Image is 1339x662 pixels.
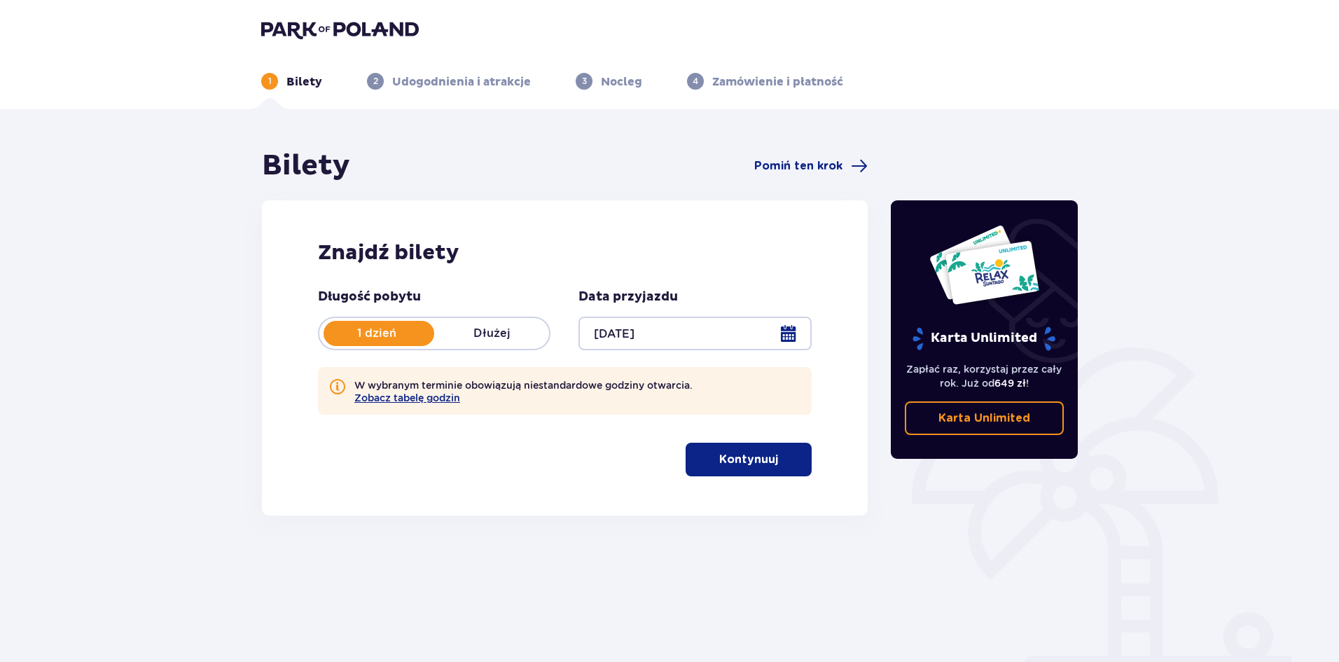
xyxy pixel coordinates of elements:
a: Karta Unlimited [905,401,1064,435]
p: Data przyjazdu [578,289,678,305]
p: 1 [268,75,272,88]
p: Bilety [286,74,322,90]
p: Karta Unlimited [911,326,1057,351]
div: 3Nocleg [576,73,642,90]
button: Zobacz tabelę godzin [354,392,460,404]
p: Długość pobytu [318,289,421,305]
p: Karta Unlimited [938,411,1030,426]
p: 4 [693,75,698,88]
a: Pomiń ten krok [754,158,868,174]
span: 649 zł [994,378,1026,389]
p: 2 [373,75,378,88]
h1: Bilety [262,149,350,184]
p: Kontynuuj [719,452,778,467]
p: Zamówienie i płatność [712,74,843,90]
p: Nocleg [601,74,642,90]
p: Udogodnienia i atrakcje [392,74,531,90]
img: Dwie karty całoroczne do Suntago z napisem 'UNLIMITED RELAX', na białym tle z tropikalnymi liśćmi... [929,224,1040,305]
div: 1Bilety [261,73,322,90]
div: 4Zamówienie i płatność [687,73,843,90]
h2: Znajdź bilety [318,240,812,266]
p: Dłużej [434,326,549,341]
img: Park of Poland logo [261,20,419,39]
button: Kontynuuj [686,443,812,476]
p: W wybranym terminie obowiązują niestandardowe godziny otwarcia. [354,378,693,404]
p: 3 [582,75,587,88]
p: 1 dzień [319,326,434,341]
p: Zapłać raz, korzystaj przez cały rok. Już od ! [905,362,1064,390]
div: 2Udogodnienia i atrakcje [367,73,531,90]
span: Pomiń ten krok [754,158,842,174]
